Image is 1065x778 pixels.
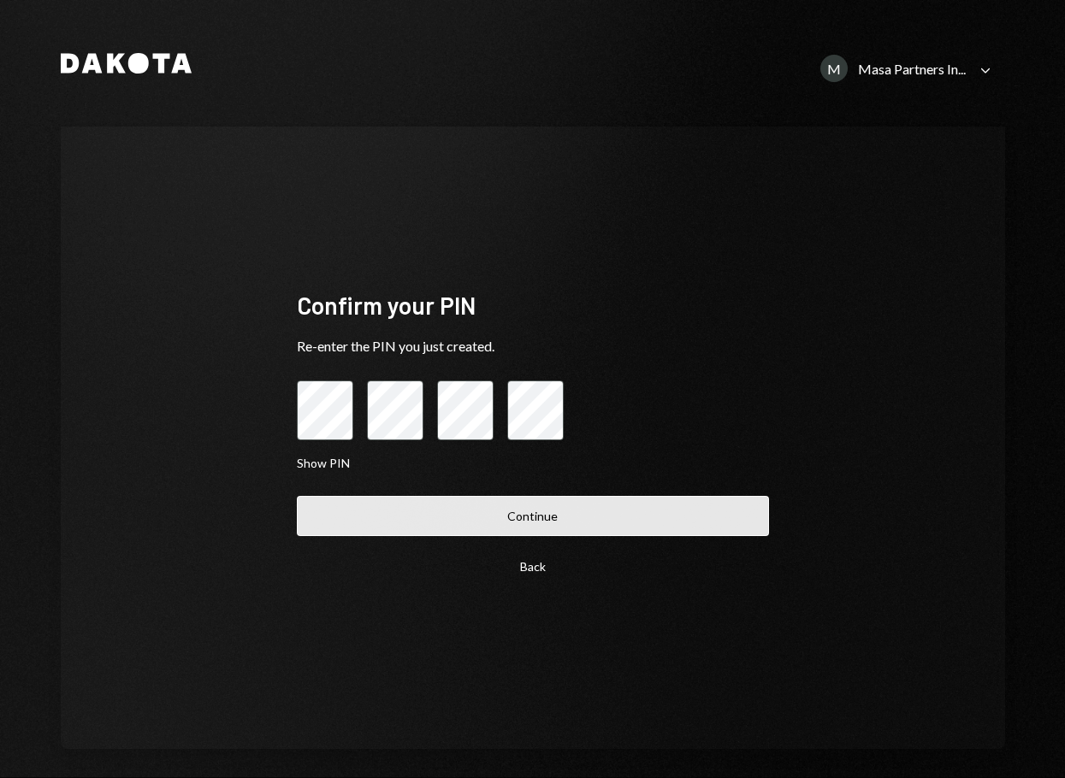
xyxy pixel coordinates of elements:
[367,380,423,440] input: pin code 2 of 4
[297,336,769,357] div: Re-enter the PIN you just created.
[297,380,353,440] input: pin code 1 of 4
[507,380,564,440] input: pin code 4 of 4
[297,456,350,472] button: Show PIN
[820,55,848,82] div: M
[297,546,769,586] button: Back
[297,289,769,322] div: Confirm your PIN
[297,496,769,536] button: Continue
[437,380,494,440] input: pin code 3 of 4
[858,61,966,77] div: Masa Partners In...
